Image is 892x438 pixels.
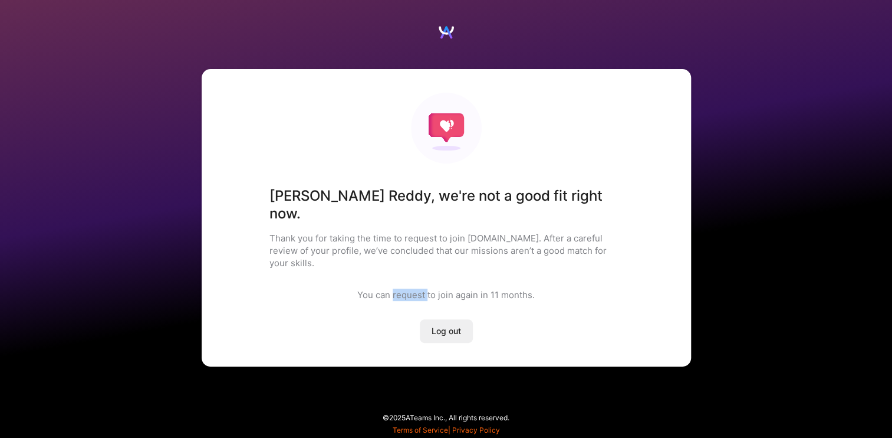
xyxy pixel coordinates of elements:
[411,93,482,164] img: Not fit
[437,24,455,41] img: Logo
[393,426,448,434] a: Terms of Service
[432,325,461,337] span: Log out
[393,426,500,434] span: |
[452,426,500,434] a: Privacy Policy
[269,187,623,223] h1: [PERSON_NAME] Reddy , we're not a good fit right now.
[269,232,623,269] p: Thank you for taking the time to request to join [DOMAIN_NAME]. After a careful review of your pr...
[420,319,473,343] button: Log out
[357,289,535,301] div: You can request to join again in 11 months .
